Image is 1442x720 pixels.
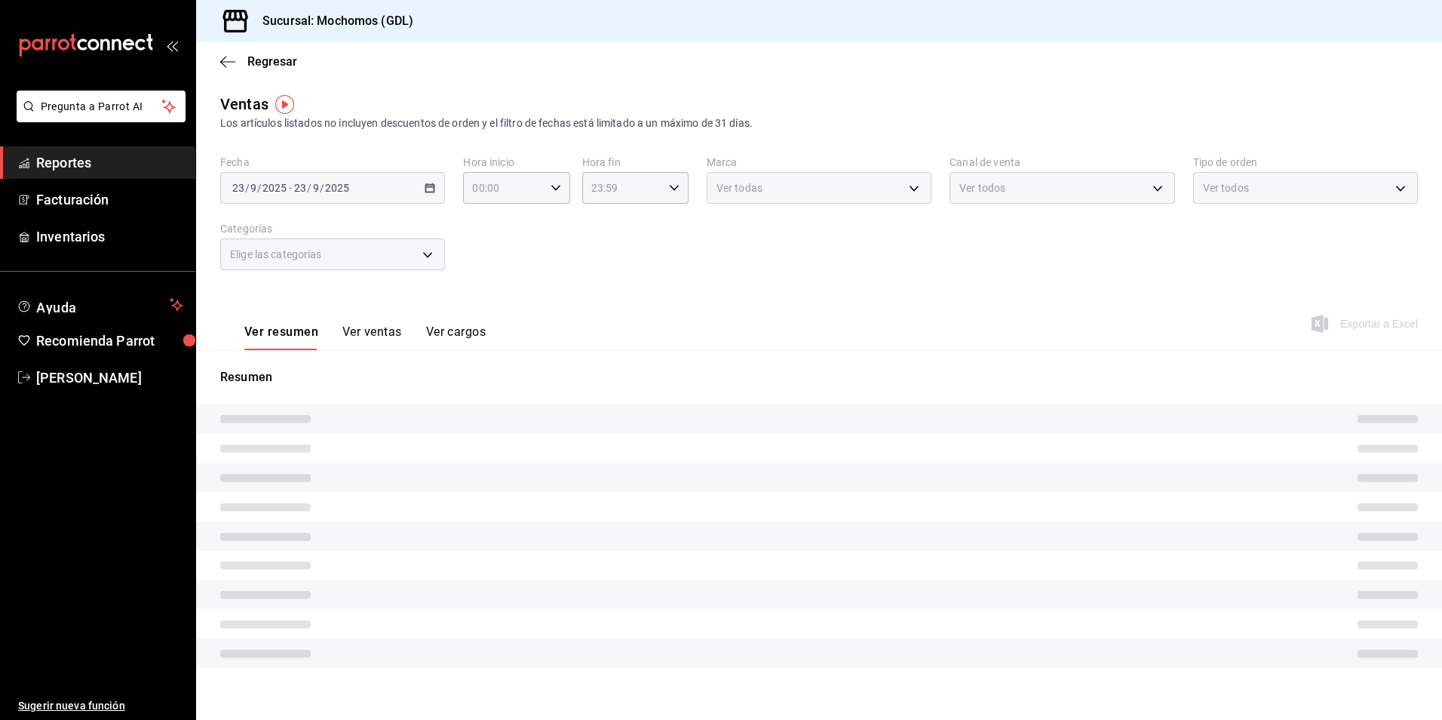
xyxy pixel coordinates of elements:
input: -- [250,182,257,194]
span: Recomienda Parrot [36,331,183,351]
p: Resumen [220,368,1418,386]
div: Los artículos listados no incluyen descuentos de orden y el filtro de fechas está limitado a un m... [220,115,1418,131]
span: Regresar [247,54,297,69]
label: Canal de venta [950,157,1174,168]
span: Ayuda [36,296,164,314]
span: Ver todos [959,180,1005,195]
a: Pregunta a Parrot AI [11,109,186,125]
span: Elige las categorías [230,247,322,262]
button: open_drawer_menu [166,39,178,51]
button: Regresar [220,54,297,69]
label: Fecha [220,157,445,168]
h3: Sucursal: Mochomos (GDL) [250,12,413,30]
span: / [320,182,324,194]
span: Pregunta a Parrot AI [41,99,162,115]
span: Ver todos [1203,180,1249,195]
span: - [289,182,292,194]
input: -- [312,182,320,194]
button: Ver cargos [426,325,486,350]
span: / [245,182,250,194]
div: navigation tabs [244,325,486,350]
span: Sugerir nueva función [18,698,183,714]
label: Tipo de orden [1193,157,1418,168]
span: / [307,182,311,194]
button: Pregunta a Parrot AI [17,91,186,122]
button: Ver ventas [342,325,402,350]
label: Hora inicio [463,157,569,168]
input: ---- [262,182,287,194]
span: Inventarios [36,226,183,247]
span: Facturación [36,189,183,210]
input: -- [293,182,307,194]
label: Marca [707,157,931,168]
label: Categorías [220,223,445,234]
label: Hora fin [582,157,689,168]
img: Tooltip marker [275,95,294,114]
span: / [257,182,262,194]
div: Ventas [220,93,268,115]
button: Ver resumen [244,325,318,350]
span: Reportes [36,152,183,173]
span: [PERSON_NAME] [36,368,183,388]
input: -- [232,182,245,194]
span: Ver todas [716,180,762,195]
input: ---- [324,182,350,194]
